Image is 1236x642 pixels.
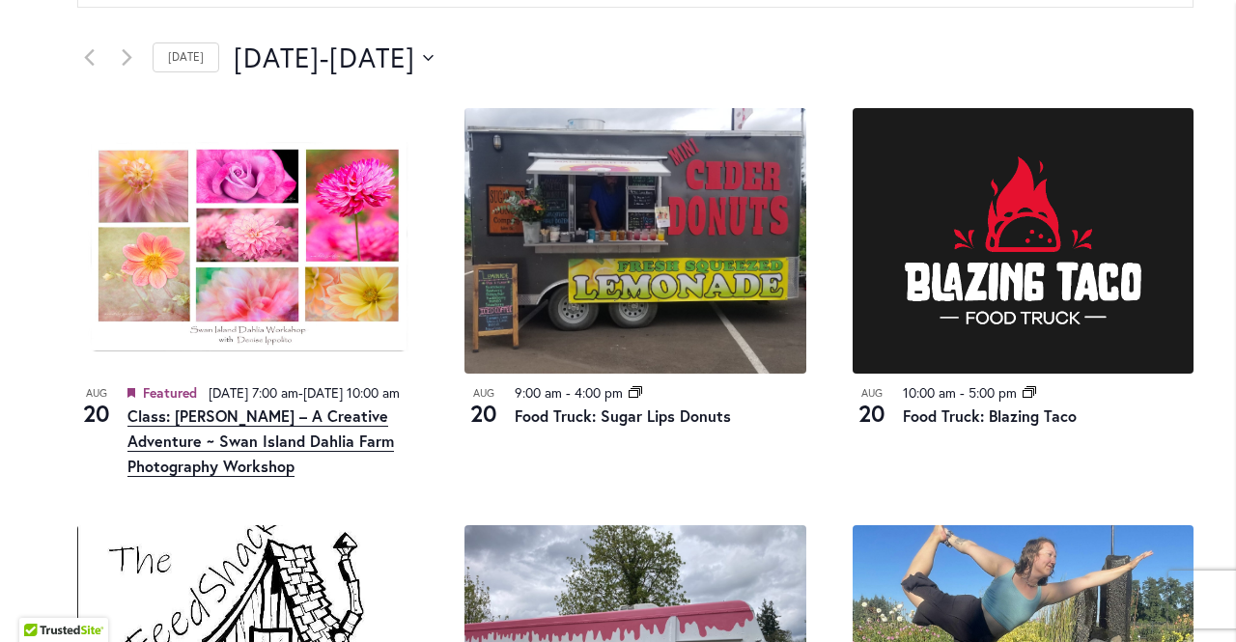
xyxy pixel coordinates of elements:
[464,385,503,402] span: Aug
[77,108,418,374] img: Class: Denise Ippolito
[853,385,891,402] span: Aug
[127,405,394,477] a: Class: [PERSON_NAME] – A Creative Adventure ~ Swan Island Dahlia Farm Photography Workshop
[127,382,135,405] em: Featured
[464,397,503,430] span: 20
[303,383,400,402] span: [DATE] 10:00 am
[903,405,1077,426] a: Food Truck: Blazing Taco
[320,39,329,77] span: -
[153,42,219,72] a: Click to select today's date
[209,383,298,402] span: [DATE] 7:00 am
[77,385,116,402] span: Aug
[853,108,1194,374] img: Blazing Taco Food Truck
[115,46,138,70] a: Next Events
[853,397,891,430] span: 20
[969,383,1017,402] time: 5:00 pm
[515,383,562,402] time: 9:00 am
[127,382,418,405] div: -
[903,383,956,402] time: 10:00 am
[329,39,415,77] span: [DATE]
[143,383,197,402] span: Featured
[234,39,320,77] span: [DATE]
[575,383,623,402] time: 4:00 pm
[77,46,100,70] a: Previous Events
[566,383,571,402] span: -
[960,383,965,402] span: -
[464,108,805,374] img: Food Truck: Sugar Lips Apple Cider Donuts
[14,573,69,628] iframe: Launch Accessibility Center
[77,397,116,430] span: 20
[515,405,731,426] a: Food Truck: Sugar Lips Donuts
[234,39,434,77] button: Click to toggle datepicker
